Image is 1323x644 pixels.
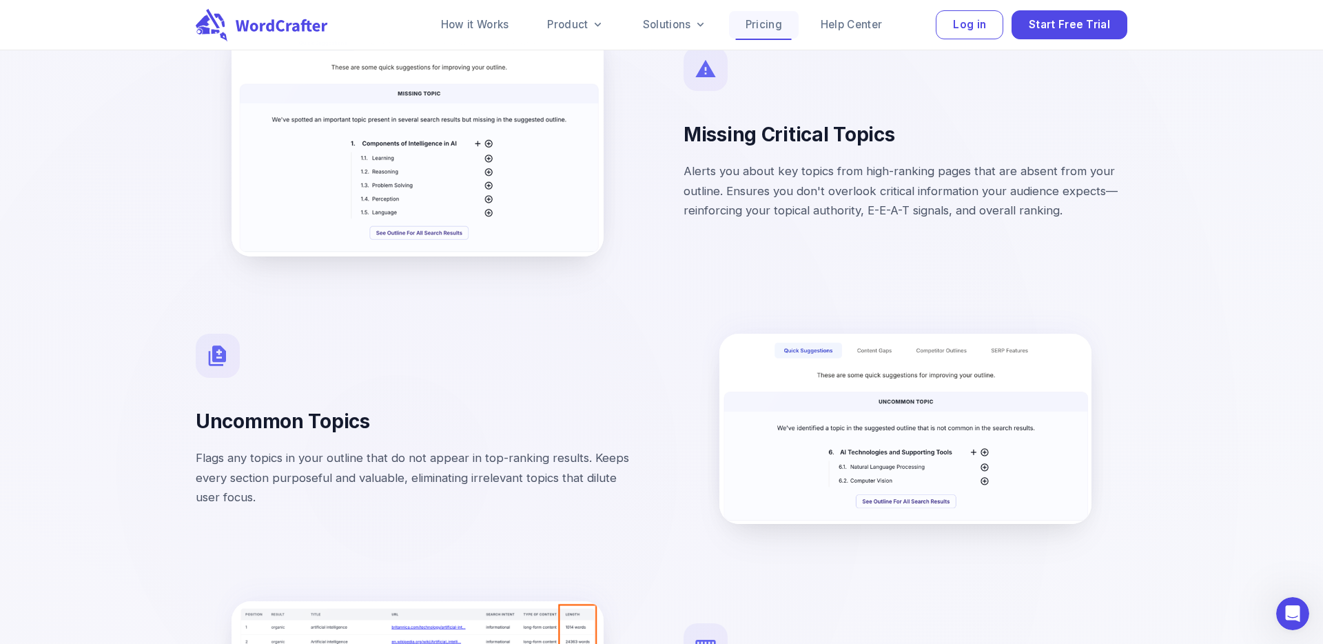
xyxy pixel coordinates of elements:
img: Uncommon Topics [719,334,1091,524]
iframe: Intercom live chat [1276,597,1309,630]
a: How it Works [424,11,526,39]
span: Start Free Trial [1029,16,1110,34]
p: Alerts you about key topics from high-ranking pages that are absent from your outline. Ensures yo... [684,161,1127,221]
p: Flags any topics in your outline that do not appear in top-ranking results. Keeps every section p... [196,448,639,507]
a: Help Center [804,11,899,39]
a: Pricing [729,11,799,39]
a: Solutions [626,11,724,39]
img: Missing Critical Topics [232,28,604,256]
button: Log in [936,10,1003,40]
span: Log in [953,16,986,34]
h4: Uncommon Topics [196,408,639,435]
h4: Missing Critical Topics [684,121,1127,148]
a: Product [531,11,620,39]
button: Start Free Trial [1012,10,1127,40]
